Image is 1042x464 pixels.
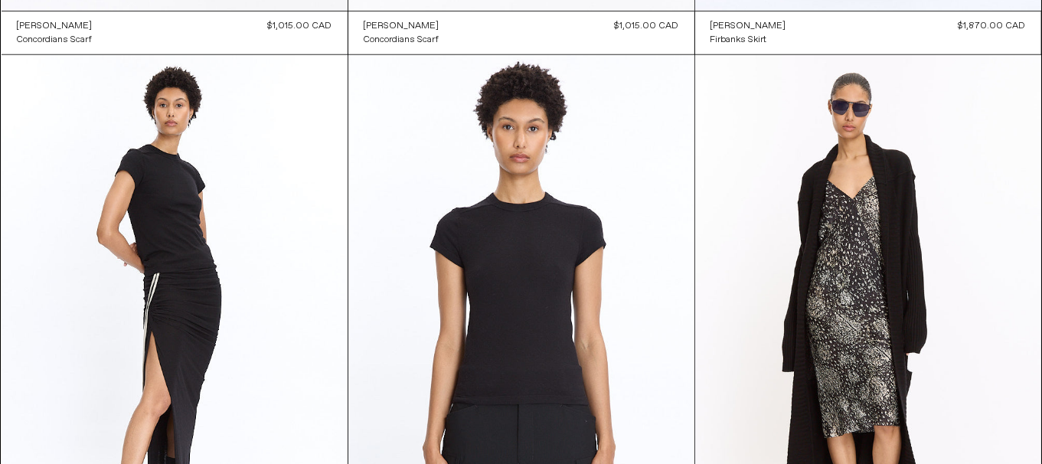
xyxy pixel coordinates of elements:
a: Concordians Scarf [364,33,439,47]
div: Firbanks Skirt [710,34,767,47]
div: $1,015.00 CAD [615,19,679,33]
div: [PERSON_NAME] [17,20,93,33]
div: [PERSON_NAME] [710,20,786,33]
div: $1,015.00 CAD [268,19,332,33]
div: [PERSON_NAME] [364,20,439,33]
a: [PERSON_NAME] [17,19,93,33]
a: Concordians Scarf [17,33,93,47]
a: Firbanks Skirt [710,33,786,47]
a: [PERSON_NAME] [364,19,439,33]
div: Concordians Scarf [364,34,439,47]
div: $1,870.00 CAD [959,19,1026,33]
div: Concordians Scarf [17,34,93,47]
a: [PERSON_NAME] [710,19,786,33]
